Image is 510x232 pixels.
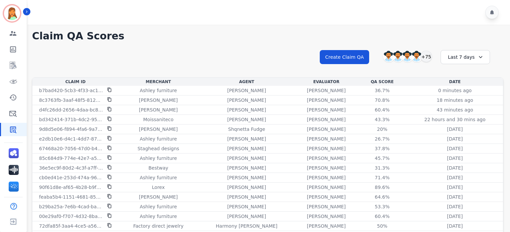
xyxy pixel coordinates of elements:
[140,155,177,162] p: Ashley furniture
[367,213,397,220] div: 60.4%
[139,97,178,103] p: [PERSON_NAME]
[227,136,266,142] p: [PERSON_NAME]
[307,203,346,210] p: [PERSON_NAME]
[227,213,266,220] p: [PERSON_NAME]
[39,155,103,162] p: 85c684d9-774e-42e7-a53f-3c531750c369
[227,174,266,181] p: [PERSON_NAME]
[143,116,174,123] p: Moissaniteco
[447,213,463,220] p: [DATE]
[4,5,20,21] img: Bordered avatar
[34,79,117,84] div: Claim Id
[447,145,463,152] p: [DATE]
[447,126,463,133] p: [DATE]
[447,136,463,142] p: [DATE]
[447,194,463,200] p: [DATE]
[227,203,266,210] p: [PERSON_NAME]
[307,155,346,162] p: [PERSON_NAME]
[359,79,406,84] div: QA Score
[367,174,397,181] div: 71.4%
[39,126,103,133] p: 9d8d5e06-f894-4fa6-9a75-e697b1344d69
[39,194,103,200] p: feaba5b4-1151-4681-8542-8ca56bb1f8b5
[307,106,346,113] p: [PERSON_NAME]
[39,223,103,229] p: 72dfa85f-3aa4-4ce5-a568-4b64c573f34f
[447,174,463,181] p: [DATE]
[120,79,197,84] div: Merchant
[140,87,177,94] p: Ashley furniture
[367,194,397,200] div: 64.6%
[216,223,278,229] p: Harmony [PERSON_NAME]
[32,30,503,42] h1: Claim QA Scores
[367,223,397,229] div: 50%
[227,116,266,123] p: [PERSON_NAME]
[307,213,346,220] p: [PERSON_NAME]
[307,184,346,191] p: [PERSON_NAME]
[307,116,346,123] p: [PERSON_NAME]
[424,116,485,123] p: 22 hours and 30 mins ago
[39,145,103,152] p: 67468a20-7056-47d0-b405-a81774237f70
[227,87,266,94] p: [PERSON_NAME]
[227,155,266,162] p: [PERSON_NAME]
[227,194,266,200] p: [PERSON_NAME]
[320,50,369,64] button: Create Claim QA
[140,136,177,142] p: Ashley furniture
[149,165,168,171] p: Bestway
[437,106,473,113] p: 43 minutes ago
[140,203,177,210] p: Ashley furniture
[367,136,397,142] div: 26.7%
[408,79,502,84] div: Date
[307,223,346,229] p: [PERSON_NAME]
[227,97,266,103] p: [PERSON_NAME]
[39,87,103,94] p: b7bad420-5cb3-4f33-ac1d-5c927a8475fa
[367,145,397,152] div: 37.8%
[447,165,463,171] p: [DATE]
[447,223,463,229] p: [DATE]
[228,126,265,133] p: Shqnetta Fudge
[421,51,432,62] div: +75
[367,97,397,103] div: 70.8%
[307,194,346,200] p: [PERSON_NAME]
[39,165,103,171] p: 36e5ec9f-80d2-4c3f-a7ff-1d66d6c4a1bb
[437,97,473,103] p: 18 minutes ago
[39,106,103,113] p: d4fc26dd-2656-4daa-bc81-f20ed5a2671a
[447,184,463,191] p: [DATE]
[39,97,103,103] p: 8c3763fb-3aaf-48f5-8120-89fe09e6f7aa
[367,184,397,191] div: 89.6%
[307,97,346,103] p: [PERSON_NAME]
[152,184,165,191] p: Lorex
[39,136,103,142] p: e2db10e6-d4c1-4dd7-8722-4e9c897504d2
[367,106,397,113] div: 60.4%
[367,165,397,171] div: 31.3%
[367,126,397,133] div: 20%
[227,145,266,152] p: [PERSON_NAME]
[133,223,184,229] p: Factory direct jewelry
[140,213,177,220] p: Ashley furniture
[441,50,490,64] div: Last 7 days
[39,213,103,220] p: 00e29af0-f707-4d32-8bab-043700e7c1e4
[139,126,178,133] p: [PERSON_NAME]
[367,87,397,94] div: 36.7%
[139,194,178,200] p: [PERSON_NAME]
[447,155,463,162] p: [DATE]
[307,165,346,171] p: [PERSON_NAME]
[227,106,266,113] p: [PERSON_NAME]
[227,165,266,171] p: [PERSON_NAME]
[307,174,346,181] p: [PERSON_NAME]
[227,184,266,191] p: [PERSON_NAME]
[296,79,356,84] div: Evaluator
[307,145,346,152] p: [PERSON_NAME]
[39,116,103,123] p: bd342414-371b-4dc2-954e-a0e08e3f56cf
[438,87,472,94] p: 0 minutes ago
[139,106,178,113] p: [PERSON_NAME]
[39,203,103,210] p: b29ba25a-7e6b-4cad-ba4f-19db22c93908
[138,145,179,152] p: Staghead designs
[367,116,397,123] div: 43.3%
[367,155,397,162] div: 45.7%
[447,203,463,210] p: [DATE]
[307,87,346,94] p: [PERSON_NAME]
[39,174,103,181] p: cb0ed41e-253d-474a-9638-84220fa793fe
[39,184,103,191] p: 90f61d8e-af65-4b28-b9fa-65943f9199d0
[200,79,294,84] div: Agent
[140,174,177,181] p: Ashley furniture
[307,136,346,142] p: [PERSON_NAME]
[367,203,397,210] div: 53.3%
